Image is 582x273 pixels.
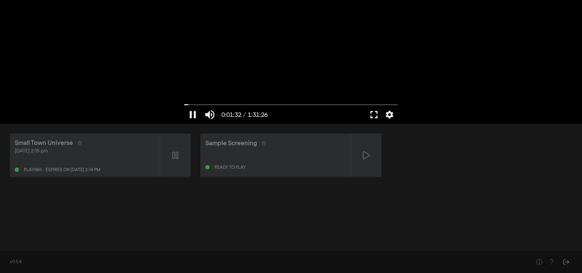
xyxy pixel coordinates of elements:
[184,105,201,124] button: Pause
[24,168,100,172] div: Playing - expires on [DATE] 2:14 pm
[201,105,218,124] button: Mute
[205,139,257,148] div: Sample Screening
[365,105,383,124] button: Full screen
[10,259,521,265] div: v0.5.8
[383,105,397,124] button: More settings
[15,138,73,148] div: Small Town Universe
[560,256,572,268] button: Sign Out
[214,165,246,170] div: Ready to play
[545,256,558,268] button: Help
[533,256,545,268] button: Help
[15,148,155,155] div: [DATE] 2:15 pm
[218,105,271,124] button: 0:01:32 / 1:31:26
